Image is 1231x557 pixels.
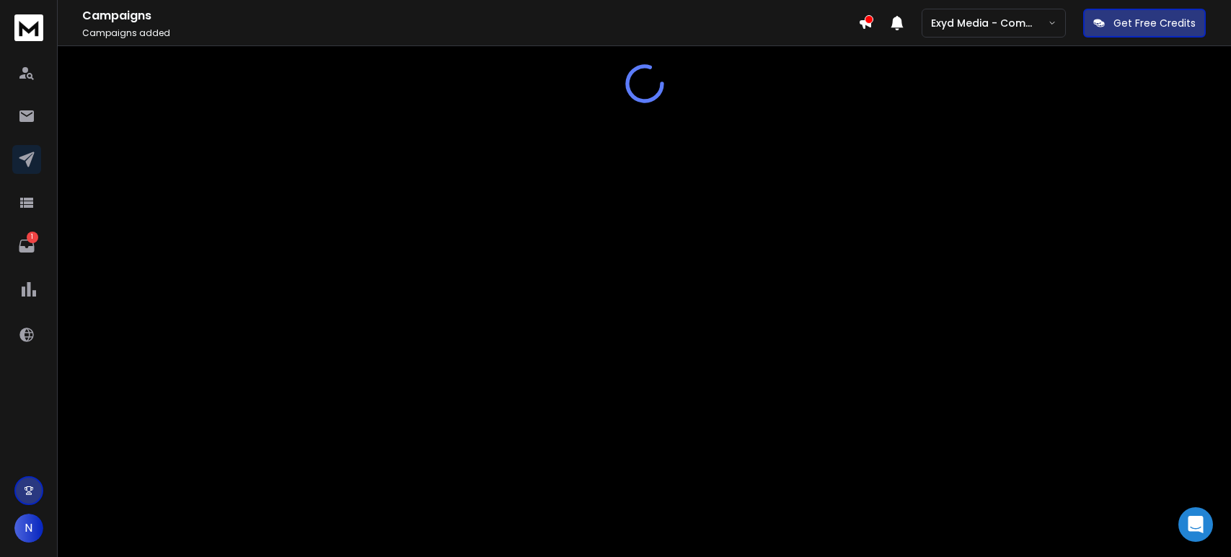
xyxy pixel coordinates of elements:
[14,514,43,543] button: N
[1083,9,1206,38] button: Get Free Credits
[82,27,858,39] p: Campaigns added
[12,232,41,260] a: 1
[931,16,1048,30] p: Exyd Media - Commercial Cleaning
[1113,16,1196,30] p: Get Free Credits
[1178,507,1213,542] div: Open Intercom Messenger
[27,232,38,243] p: 1
[82,7,858,25] h1: Campaigns
[14,14,43,41] img: logo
